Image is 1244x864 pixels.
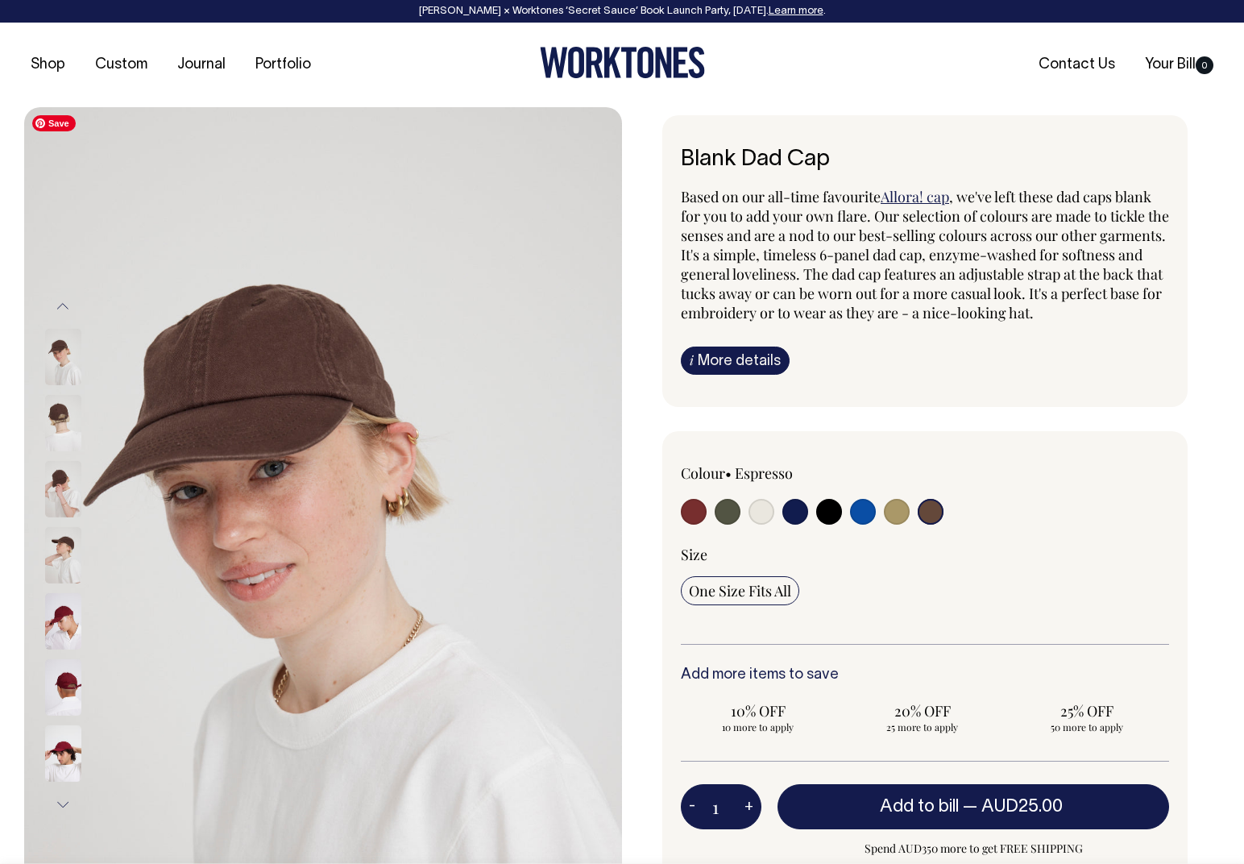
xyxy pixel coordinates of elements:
span: Add to bill [880,799,959,815]
input: 10% OFF 10 more to apply [681,696,836,738]
a: Portfolio [249,52,317,78]
img: burgundy [45,593,81,650]
a: Custom [89,52,154,78]
span: AUD25.00 [981,799,1063,815]
a: Contact Us [1032,52,1122,78]
div: [PERSON_NAME] × Worktones ‘Secret Sauce’ Book Launch Party, [DATE]. . [16,6,1228,17]
input: One Size Fits All [681,576,799,605]
img: espresso [45,527,81,584]
a: Learn more [769,6,823,16]
img: espresso [45,461,81,517]
h6: Add more items to save [681,667,1169,683]
img: burgundy [45,659,81,716]
span: Save [32,115,76,131]
h1: Blank Dad Cap [681,147,1169,172]
div: Size [681,545,1169,564]
button: Next [51,787,75,823]
input: 20% OFF 25 more to apply [845,696,1000,738]
span: Based on our all-time favourite [681,187,881,206]
a: iMore details [681,347,790,375]
button: - [681,791,703,823]
a: Your Bill0 [1138,52,1220,78]
button: Add to bill —AUD25.00 [777,784,1169,829]
span: , we've left these dad caps blank for you to add your own flare. Our selection of colours are mad... [681,187,1169,322]
span: — [963,799,1067,815]
div: Colour [681,463,876,483]
input: 25% OFF 50 more to apply [1010,696,1164,738]
span: 20% OFF [853,701,992,721]
img: espresso [45,395,81,451]
span: One Size Fits All [689,581,791,600]
span: 25% OFF [1018,701,1156,721]
span: 0 [1196,56,1213,74]
span: 10% OFF [689,701,827,721]
span: 25 more to apply [853,721,992,733]
span: Spend AUD350 more to get FREE SHIPPING [777,839,1169,858]
button: Previous [51,289,75,325]
img: espresso [45,329,81,385]
span: 50 more to apply [1018,721,1156,733]
span: i [690,351,694,368]
a: Shop [24,52,72,78]
a: Journal [171,52,232,78]
img: burgundy [45,725,81,782]
button: + [736,791,761,823]
span: 10 more to apply [689,721,827,733]
a: Allora! cap [881,187,949,206]
label: Espresso [735,463,793,483]
span: • [725,463,732,483]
